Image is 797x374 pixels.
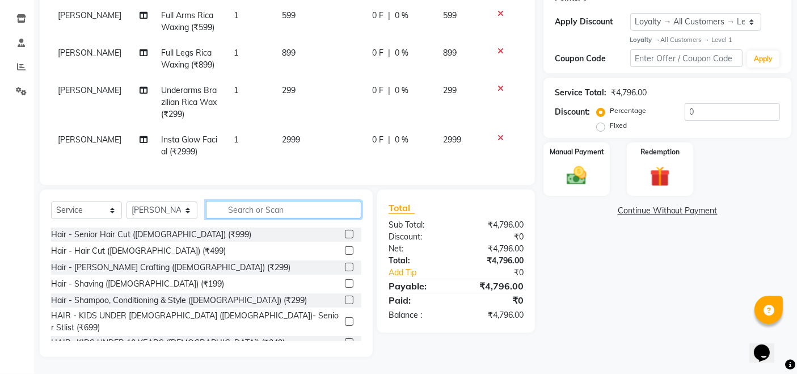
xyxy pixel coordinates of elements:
[51,262,290,274] div: Hair - [PERSON_NAME] Crafting ([DEMOGRAPHIC_DATA]) (₹299)
[380,309,456,321] div: Balance :
[282,10,296,20] span: 599
[388,47,390,59] span: |
[51,229,251,241] div: Hair - Senior Hair Cut ([DEMOGRAPHIC_DATA]) (₹999)
[234,135,238,145] span: 1
[388,85,390,96] span: |
[161,85,217,119] span: Underarms Brazilian Rica Wax (₹299)
[469,267,533,279] div: ₹0
[456,309,532,321] div: ₹4,796.00
[550,147,604,157] label: Manual Payment
[282,85,296,95] span: 299
[443,10,457,20] span: 599
[443,85,457,95] span: 299
[610,106,646,116] label: Percentage
[630,36,660,44] strong: Loyalty →
[611,87,647,99] div: ₹4,796.00
[555,16,630,28] div: Apply Discount
[51,278,224,290] div: Hair - Shaving ([DEMOGRAPHIC_DATA]) (₹199)
[395,10,408,22] span: 0 %
[389,202,415,214] span: Total
[395,47,408,59] span: 0 %
[630,49,743,67] input: Enter Offer / Coupon Code
[443,135,461,145] span: 2999
[51,310,340,334] div: HAIR - KIDS UNDER [DEMOGRAPHIC_DATA] ([DEMOGRAPHIC_DATA])- Senior Stlist (₹699)
[555,87,606,99] div: Service Total:
[161,48,214,70] span: Full Legs Rica Waxing (₹899)
[380,279,456,293] div: Payable:
[51,245,226,257] div: Hair - Hair Cut ([DEMOGRAPHIC_DATA]) (₹499)
[456,243,532,255] div: ₹4,796.00
[380,231,456,243] div: Discount:
[456,255,532,267] div: ₹4,796.00
[395,134,408,146] span: 0 %
[58,10,121,20] span: [PERSON_NAME]
[372,47,383,59] span: 0 F
[372,134,383,146] span: 0 F
[546,205,789,217] a: Continue Without Payment
[58,135,121,145] span: [PERSON_NAME]
[206,201,361,218] input: Search or Scan
[555,106,590,118] div: Discount:
[640,147,680,157] label: Redemption
[51,337,285,349] div: HAIR- KIDS UNDER 10 YEARS ([DEMOGRAPHIC_DATA]) (₹349)
[161,10,214,32] span: Full Arms Rica Waxing (₹599)
[234,10,238,20] span: 1
[456,279,532,293] div: ₹4,796.00
[456,293,532,307] div: ₹0
[749,329,786,363] iframe: chat widget
[380,255,456,267] div: Total:
[456,219,532,231] div: ₹4,796.00
[456,231,532,243] div: ₹0
[58,48,121,58] span: [PERSON_NAME]
[58,85,121,95] span: [PERSON_NAME]
[282,135,300,145] span: 2999
[161,135,217,157] span: Insta Glow Facial (₹2999)
[51,295,307,306] div: Hair - Shampoo, Conditioning & Style ([DEMOGRAPHIC_DATA]) (₹299)
[388,134,390,146] span: |
[282,48,296,58] span: 899
[372,85,383,96] span: 0 F
[560,164,593,187] img: _cash.svg
[747,51,779,68] button: Apply
[380,219,456,231] div: Sub Total:
[388,10,390,22] span: |
[380,243,456,255] div: Net:
[380,267,469,279] a: Add Tip
[380,293,456,307] div: Paid:
[234,85,238,95] span: 1
[610,120,627,131] label: Fixed
[630,35,780,45] div: All Customers → Level 1
[555,53,630,65] div: Coupon Code
[372,10,383,22] span: 0 F
[395,85,408,96] span: 0 %
[644,164,676,189] img: _gift.svg
[443,48,457,58] span: 899
[234,48,238,58] span: 1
